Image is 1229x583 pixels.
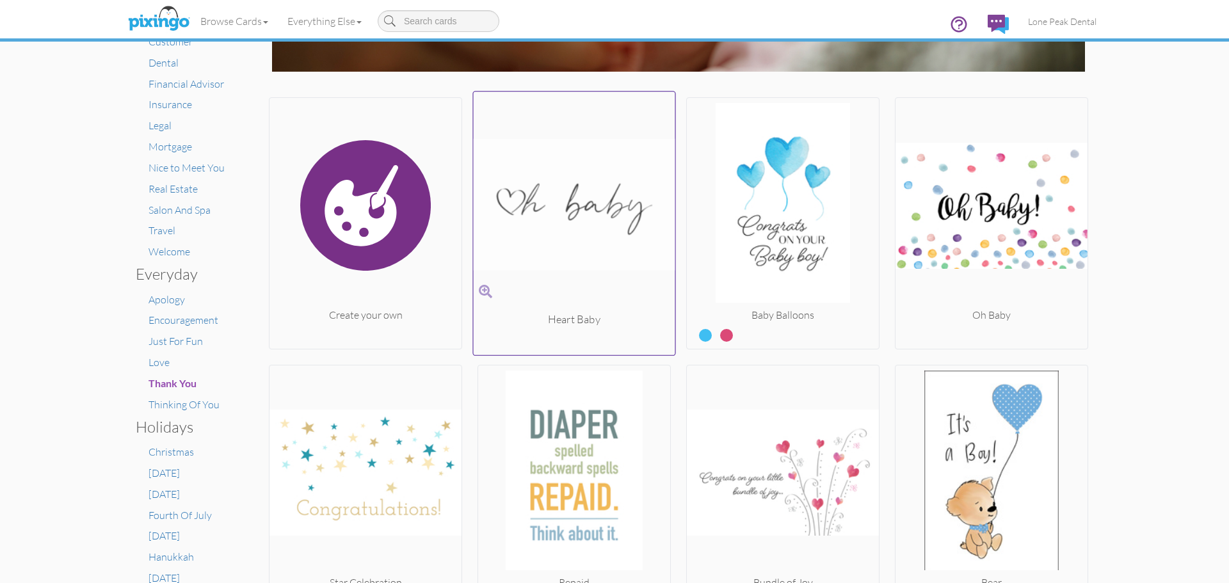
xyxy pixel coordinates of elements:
a: Just For Fun [149,335,203,347]
a: Welcome [149,245,190,258]
div: Baby Balloons [687,308,879,323]
a: Encouragement [149,314,218,326]
a: Apology [149,293,185,306]
a: Christmas [149,445,194,458]
span: Thank You [149,377,197,389]
h3: Holidays [136,419,229,435]
a: [DATE] [149,488,180,500]
a: Lone Peak Dental [1018,5,1106,38]
img: pixingo logo [125,3,193,35]
a: Travel [149,224,175,237]
img: 20220223-200931-f1a913916b68-250.jpg [474,97,675,312]
img: 20220223-201930-0e34ac4b239c-250.jpg [269,371,462,575]
img: 20220223-195619-69727be2269c-250.jpg [687,103,879,308]
a: Salon And Spa [149,204,211,216]
h3: Everyday [136,266,229,282]
a: Legal [149,119,172,132]
a: Love [149,356,170,369]
a: Thank You [149,377,197,390]
a: Insurance [149,98,192,111]
img: create.svg [269,103,462,308]
div: Heart Baby [474,312,675,328]
div: Oh Baby [896,308,1088,323]
a: Financial Advisor [149,77,224,90]
a: Dental [149,56,179,69]
a: Nice to Meet You [149,161,225,174]
span: Lone Peak Dental [1028,16,1096,27]
img: 20181003-205731-213e2398-250.jpg [896,371,1088,575]
a: Mortgage [149,140,192,153]
a: Real Estate [149,182,198,195]
a: Hanukkah [149,550,194,563]
img: 20220223-200650-99bd93669497-250.jpg [687,371,879,575]
img: 20190821-183842-30e59abe3a4e-250.jpg [478,371,670,575]
a: [DATE] [149,529,180,542]
a: [DATE] [149,467,180,479]
a: Fourth Of July [149,509,212,522]
img: 20220223-201158-b4cefc3a4359-250.jpg [896,103,1088,308]
a: Thinking Of You [149,398,220,411]
input: Search cards [378,10,499,32]
a: Browse Cards [191,5,278,37]
img: comments.svg [988,15,1009,34]
div: Create your own [269,308,462,323]
a: Everything Else [278,5,371,37]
